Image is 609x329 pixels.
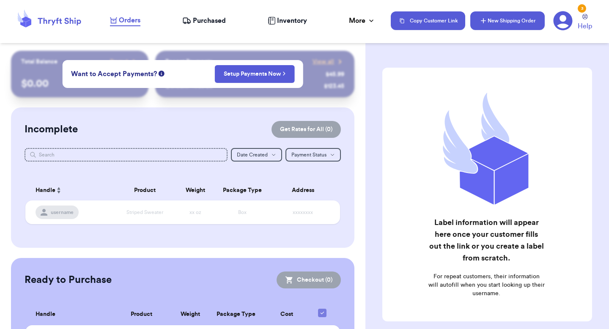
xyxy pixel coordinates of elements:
[263,304,309,325] th: Cost
[165,58,212,66] p: Recent Payments
[113,180,176,200] th: Product
[313,58,344,66] a: View all
[324,82,344,90] div: $ 123.45
[313,58,334,66] span: View all
[208,304,263,325] th: Package Type
[25,123,78,136] h2: Incomplete
[470,11,545,30] button: New Shipping Order
[291,152,326,157] span: Payment Status
[25,148,228,162] input: Search
[285,148,341,162] button: Payment Status
[193,16,226,26] span: Purchased
[428,217,545,264] h2: Label information will appear here once your customer fills out the link or you create a label fr...
[277,16,307,26] span: Inventory
[578,14,592,31] a: Help
[214,180,271,200] th: Package Type
[293,210,313,215] span: xxxxxxxx
[21,58,58,66] p: Total Balance
[110,15,140,26] a: Orders
[231,148,282,162] button: Date Created
[238,210,247,215] span: Box
[272,121,341,138] button: Get Rates for All (0)
[553,11,573,30] a: 3
[428,272,545,298] p: For repeat customers, their information will autofill when you start looking up their username.
[119,15,140,25] span: Orders
[51,209,74,216] span: username
[182,16,226,26] a: Purchased
[21,77,138,90] p: $ 0.00
[110,58,128,66] span: Payout
[215,65,295,83] button: Setup Payments Now
[71,69,157,79] span: Want to Accept Payments?
[326,70,344,79] div: $ 45.99
[189,210,201,215] span: xx oz
[55,185,62,195] button: Sort ascending
[268,16,307,26] a: Inventory
[237,152,268,157] span: Date Created
[224,70,286,78] a: Setup Payments Now
[391,11,465,30] button: Copy Customer Link
[578,21,592,31] span: Help
[277,271,341,288] button: Checkout (0)
[176,180,214,200] th: Weight
[172,304,209,325] th: Weight
[36,310,55,319] span: Handle
[271,180,340,200] th: Address
[110,58,138,66] a: Payout
[111,304,172,325] th: Product
[578,4,586,13] div: 3
[36,186,55,195] span: Handle
[126,210,163,215] span: Striped Sweater
[349,16,376,26] div: More
[25,273,112,287] h2: Ready to Purchase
